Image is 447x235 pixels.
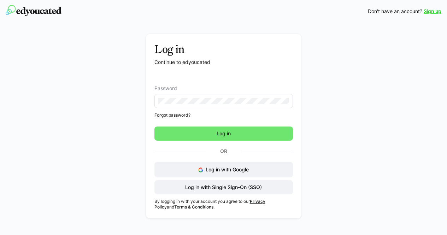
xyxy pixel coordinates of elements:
[206,146,241,156] p: Or
[154,127,293,141] button: Log in
[184,184,263,191] span: Log in with Single Sign-On (SSO)
[154,112,293,118] a: Forgot password?
[6,5,61,16] img: edyoucated
[154,199,265,210] a: Privacy Policy
[216,130,232,137] span: Log in
[154,162,293,177] button: Log in with Google
[154,199,293,210] p: By logging in with your account you agree to our and .
[424,8,441,15] a: Sign up
[154,180,293,194] button: Log in with Single Sign-On (SSO)
[206,166,249,172] span: Log in with Google
[174,204,213,210] a: Terms & Conditions
[368,8,422,15] span: Don't have an account?
[154,42,293,56] h3: Log in
[154,59,293,66] p: Continue to edyoucated
[154,86,177,91] span: Password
